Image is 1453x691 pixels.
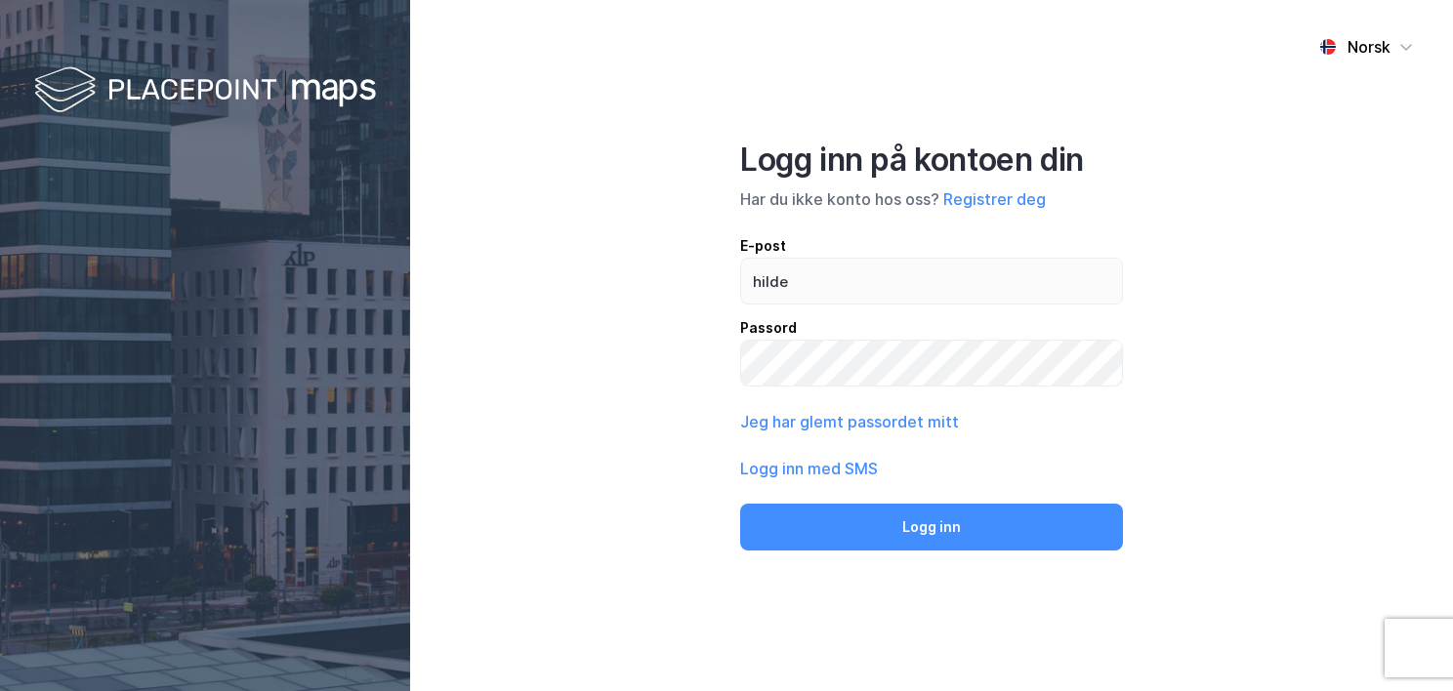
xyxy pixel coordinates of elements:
div: Norsk [1348,35,1391,59]
iframe: Chat Widget [1355,597,1453,691]
div: Har du ikke konto hos oss? [740,187,1123,211]
button: Logg inn [740,504,1123,550]
button: Logg inn med SMS [740,457,878,480]
div: Passord [740,316,1123,340]
img: logo-white.f07954bde2210d2a523dddb988cd2aa7.svg [34,62,376,120]
button: Jeg har glemt passordet mitt [740,410,959,433]
div: Logg inn på kontoen din [740,141,1123,180]
div: E-post [740,234,1123,258]
button: Registrer deg [943,187,1046,211]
